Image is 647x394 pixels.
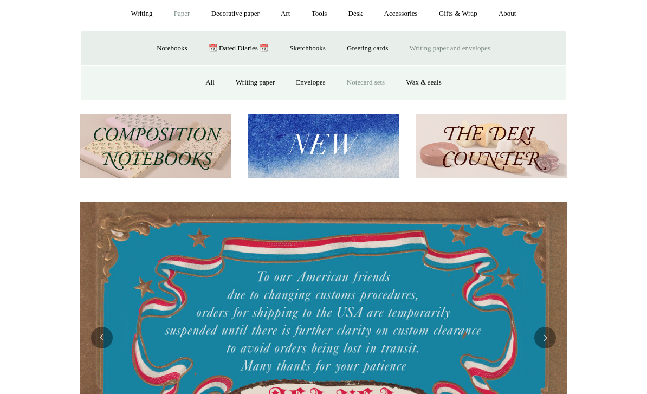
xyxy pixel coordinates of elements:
[91,327,113,348] button: Previous
[248,114,399,178] img: New.jpg__PID:f73bdf93-380a-4a35-bcfe-7823039498e1
[199,34,278,63] a: 📆 Dated Diaries 📆
[196,68,224,97] a: All
[416,114,567,178] img: The Deli Counter
[337,68,394,97] a: Notecard sets
[280,34,335,63] a: Sketchbooks
[147,34,197,63] a: Notebooks
[534,327,556,348] button: Next
[400,34,500,63] a: Writing paper and envelopes
[226,68,284,97] a: Writing paper
[337,34,398,63] a: Greeting cards
[80,114,231,178] img: 202302 Composition ledgers.jpg__PID:69722ee6-fa44-49dd-a067-31375e5d54ec
[396,68,451,97] a: Wax & seals
[286,68,335,97] a: Envelopes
